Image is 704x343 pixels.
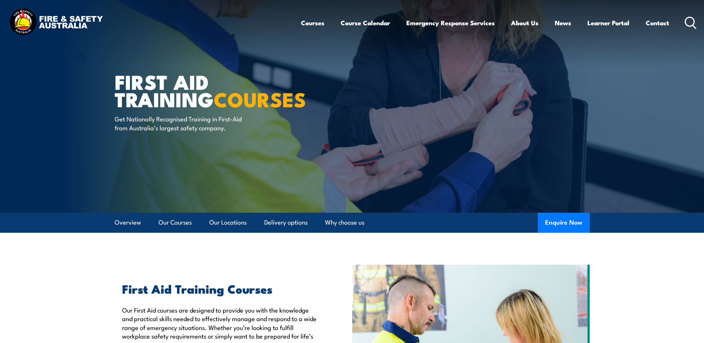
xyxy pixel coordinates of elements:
[538,213,590,233] button: Enquire Now
[158,213,192,232] a: Our Courses
[264,213,308,232] a: Delivery options
[325,213,364,232] a: Why choose us
[301,13,324,33] a: Courses
[115,114,250,132] p: Get Nationally Recognised Training in First-Aid from Australia’s largest safety company.
[587,13,629,33] a: Learner Portal
[646,13,669,33] a: Contact
[555,13,571,33] a: News
[511,13,538,33] a: About Us
[341,13,390,33] a: Course Calendar
[122,283,318,294] h2: First Aid Training Courses
[209,213,247,232] a: Our Locations
[115,73,298,107] h1: First Aid Training
[115,213,141,232] a: Overview
[406,13,495,33] a: Emergency Response Services
[214,83,306,114] strong: COURSES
